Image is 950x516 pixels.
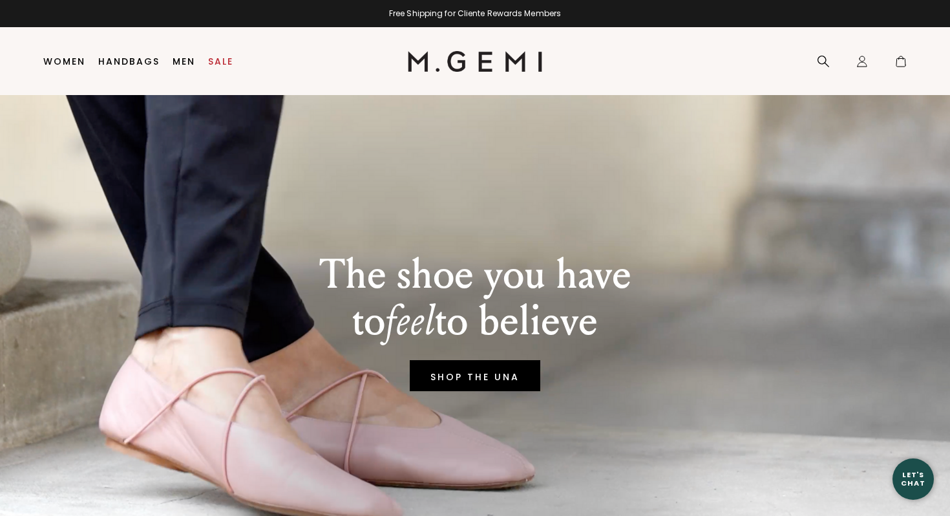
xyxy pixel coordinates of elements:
em: feel [385,296,435,346]
p: to to believe [319,298,631,345]
a: Women [43,56,85,67]
p: The shoe you have [319,252,631,298]
img: M.Gemi [408,51,543,72]
a: SHOP THE UNA [410,360,540,391]
a: Men [173,56,195,67]
a: Handbags [98,56,160,67]
div: Let's Chat [892,471,934,487]
a: Sale [208,56,233,67]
